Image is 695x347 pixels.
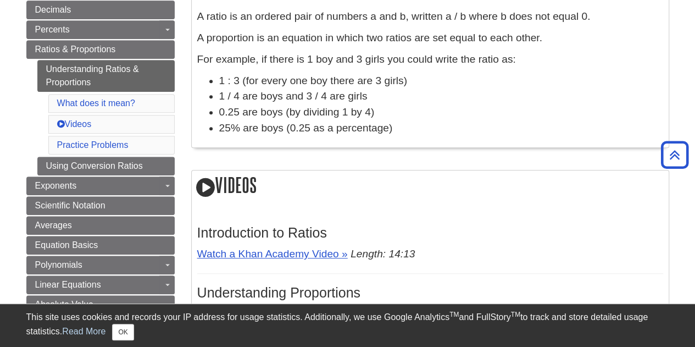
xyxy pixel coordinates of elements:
li: 25% are boys (0.25 as a percentage) [219,120,663,136]
a: Percents [26,20,175,39]
a: Polynomials [26,256,175,274]
p: A ratio is an ordered pair of numbers a and b, written a / b where b does not equal 0. [197,9,663,25]
h3: Understanding Proportions [197,285,663,301]
li: 1 / 4 are boys and 3 / 4 are girls [219,89,663,104]
a: Videos [57,119,92,129]
sup: TM [449,311,459,318]
a: Understanding Ratios & Proportions [37,60,175,92]
a: Ratios & Proportions [26,40,175,59]
sup: TM [511,311,520,318]
a: Using Conversion Ratios [37,157,175,175]
a: Scientific Notation [26,196,175,215]
span: Ratios & Proportions [35,45,116,54]
a: Practice Problems [57,140,129,150]
a: Back to Top [657,147,692,162]
a: Watch a Khan Academy Video » [197,248,348,260]
a: Decimals [26,1,175,19]
em: Length: 14:13 [351,248,415,260]
div: This site uses cookies and records your IP address for usage statistics. Additionally, we use Goo... [26,311,669,340]
span: Averages [35,221,72,230]
li: 0.25 are boys (by dividing 1 by 4) [219,104,663,120]
span: Exponents [35,181,77,190]
a: Exponents [26,177,175,195]
a: Absolute Value [26,295,175,314]
span: Equation Basics [35,240,98,250]
p: A proportion is an equation in which two ratios are set equal to each other. [197,30,663,46]
p: For example, if there is 1 boy and 3 girls you could write the ratio as: [197,52,663,68]
a: Linear Equations [26,276,175,294]
span: Scientific Notation [35,201,105,210]
span: Percents [35,25,70,34]
a: Equation Basics [26,236,175,255]
button: Close [112,324,134,340]
a: Read More [62,327,105,336]
span: Absolute Value [35,300,93,309]
li: 1 : 3 (for every one boy there are 3 girls) [219,73,663,89]
span: Decimals [35,5,71,14]
h3: Introduction to Ratios [197,225,663,241]
span: Polynomials [35,260,82,269]
h2: Videos [192,170,669,202]
a: What does it mean? [57,98,135,108]
span: Linear Equations [35,280,101,289]
a: Averages [26,216,175,235]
